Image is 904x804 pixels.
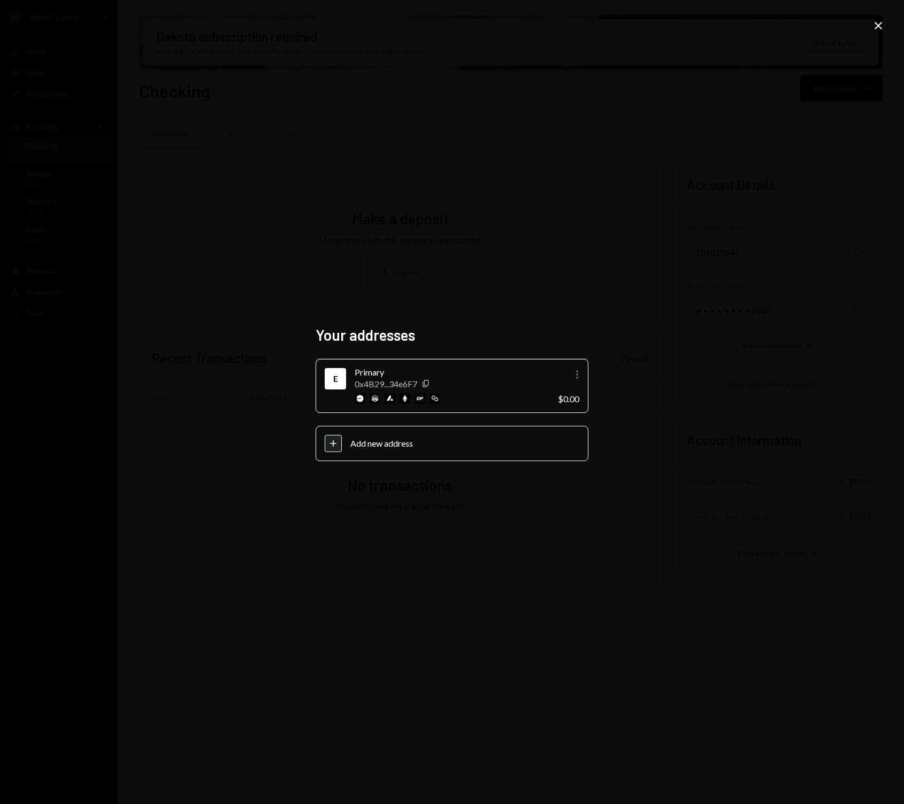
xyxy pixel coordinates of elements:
[316,325,588,346] h2: Your addresses
[558,394,579,404] div: $0.00
[400,393,410,404] img: ethereum-mainnet
[355,379,417,389] div: 0x4B29...34e6F7
[415,393,425,404] img: optimism-mainnet
[370,393,380,404] img: arbitrum-mainnet
[316,426,588,461] button: Add new address
[327,370,344,387] div: Ethereum
[355,393,365,404] img: base-mainnet
[385,393,395,404] img: avalanche-mainnet
[430,393,440,404] img: polygon-mainnet
[350,438,579,448] div: Add new address
[355,366,549,379] div: Primary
